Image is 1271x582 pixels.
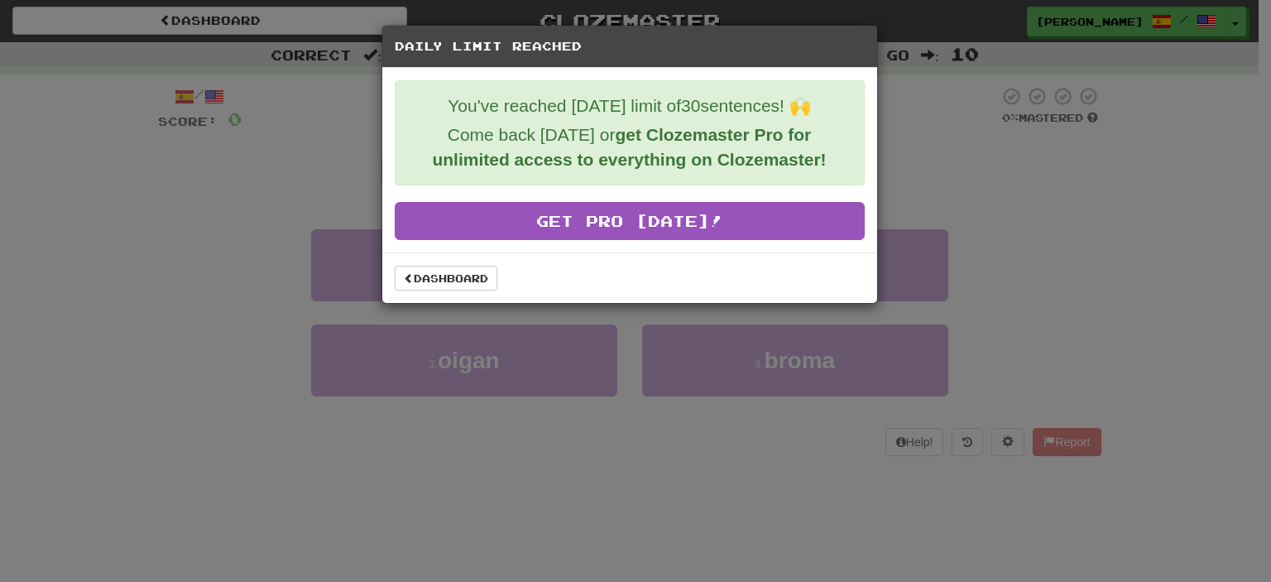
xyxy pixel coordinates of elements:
p: Come back [DATE] or [408,123,851,172]
a: Get Pro [DATE]! [395,202,865,240]
a: Dashboard [395,266,497,291]
p: You've reached [DATE] limit of 30 sentences! 🙌 [408,94,851,118]
h5: Daily Limit Reached [395,38,865,55]
strong: get Clozemaster Pro for unlimited access to everything on Clozemaster! [432,125,826,169]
